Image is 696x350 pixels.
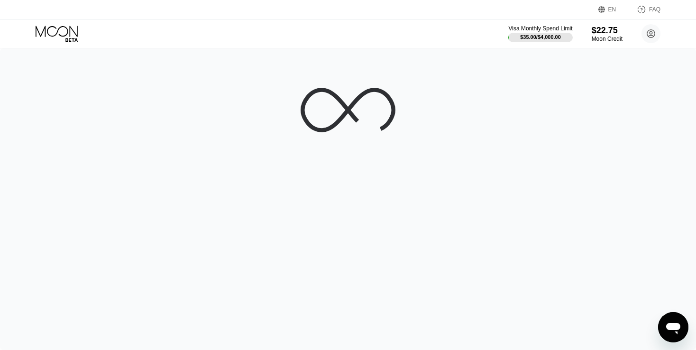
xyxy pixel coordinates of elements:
div: EN [608,6,616,13]
div: Visa Monthly Spend Limit [508,25,572,32]
div: EN [598,5,627,14]
div: $35.00 / $4,000.00 [520,34,561,40]
div: Visa Monthly Spend Limit$35.00/$4,000.00 [508,25,572,42]
div: FAQ [627,5,660,14]
iframe: Button to launch messaging window [658,312,688,342]
div: FAQ [649,6,660,13]
div: $22.75 [592,26,623,36]
div: Moon Credit [592,36,623,42]
div: $22.75Moon Credit [592,26,623,42]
